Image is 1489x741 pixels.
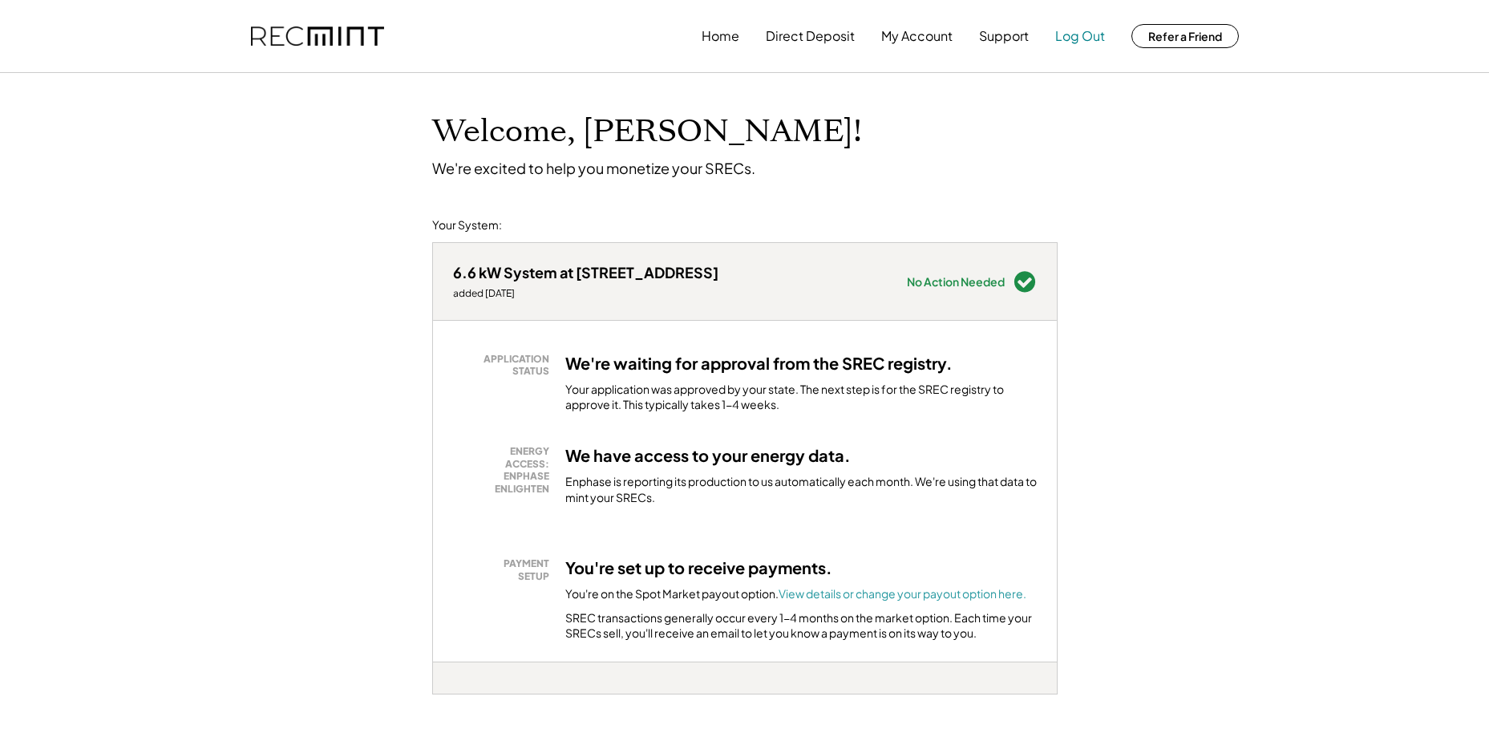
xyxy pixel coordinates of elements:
div: ENERGY ACCESS: ENPHASE ENLIGHTEN [461,445,549,495]
h3: We're waiting for approval from the SREC registry. [565,353,953,374]
button: Home [702,20,739,52]
div: 6lmablg9 - VA Distributed [432,694,488,701]
h3: We have access to your energy data. [565,445,851,466]
div: PAYMENT SETUP [461,557,549,582]
h3: You're set up to receive payments. [565,557,832,578]
img: recmint-logotype%403x.png [251,26,384,47]
div: SREC transactions generally occur every 1-4 months on the market option. Each time your SRECs sel... [565,610,1037,642]
div: You're on the Spot Market payout option. [565,586,1026,602]
div: 6.6 kW System at [STREET_ADDRESS] [453,263,718,281]
div: We're excited to help you monetize your SRECs. [432,159,755,177]
button: My Account [881,20,953,52]
button: Log Out [1055,20,1105,52]
div: APPLICATION STATUS [461,353,549,378]
div: Enphase is reporting its production to us automatically each month. We're using that data to mint... [565,474,1037,505]
h1: Welcome, [PERSON_NAME]! [432,113,862,151]
a: View details or change your payout option here. [779,586,1026,601]
div: Your System: [432,217,502,233]
div: No Action Needed [907,276,1005,287]
button: Refer a Friend [1131,24,1239,48]
button: Support [979,20,1029,52]
div: added [DATE] [453,287,718,300]
button: Direct Deposit [766,20,855,52]
div: Your application was approved by your state. The next step is for the SREC registry to approve it... [565,382,1037,413]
